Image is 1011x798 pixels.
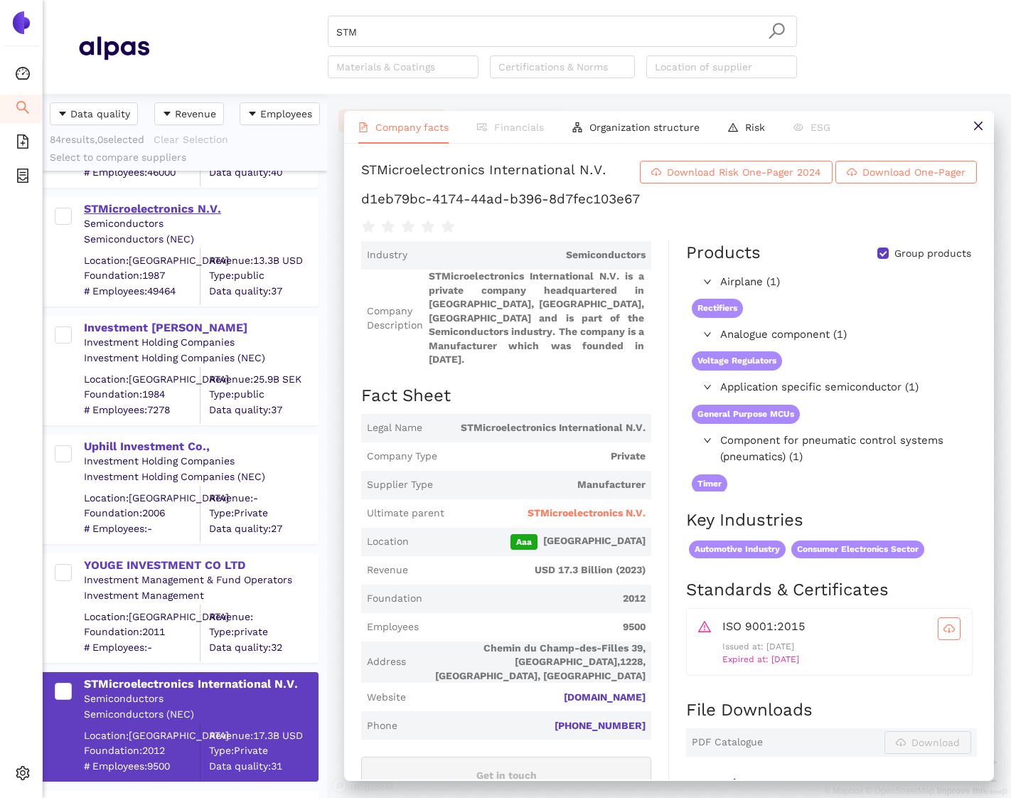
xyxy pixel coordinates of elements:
div: Semiconductors [84,692,317,706]
span: STMicroelectronics N.V. [528,506,646,521]
span: # Employees: 46000 [84,165,200,179]
h2: Key Industries [686,509,977,533]
span: Legal Name [367,421,422,435]
span: star [361,220,375,234]
span: Timer [692,474,727,494]
span: Data quality [70,106,130,122]
span: Application specific semiconductor (1) [720,379,970,396]
button: caret-downEmployees [240,102,320,125]
span: Risk [745,122,765,133]
div: Airplane (1) [686,271,975,294]
span: eye [793,122,803,132]
span: # Employees: 7278 [84,403,200,417]
div: Application specific semiconductor (1) [686,376,975,399]
span: Type: Private [209,744,317,758]
span: Foundation: 2011 [84,625,200,639]
div: YOUGE INVESTMENT CO LTD [84,558,317,573]
div: Location: [GEOGRAPHIC_DATA] [84,372,200,386]
span: Type: public [209,388,317,402]
span: 84 results, 0 selected [50,134,144,145]
span: # Employees: 49464 [84,284,200,298]
span: Revenue [367,563,408,578]
span: Company facts [375,122,449,133]
span: # Employees: 9500 [84,759,200,773]
div: Location: [GEOGRAPHIC_DATA] [84,728,200,743]
span: star [381,220,395,234]
span: PDF Catalogue [692,735,763,750]
span: Analogue component (1) [720,326,970,344]
span: Voltage Regulators [692,351,782,371]
div: Investment Holding Companies [84,336,317,350]
span: Type: Private [209,506,317,521]
span: Foundation [367,592,422,606]
span: Location [367,535,409,549]
span: STMicroelectronics International N.V. is a private company headquartered in [GEOGRAPHIC_DATA], [G... [429,270,646,367]
div: ISO 9001:2015 [722,617,961,640]
span: star [441,220,455,234]
span: caret-down [58,109,68,120]
span: caret-down [247,109,257,120]
span: Employees [367,620,419,634]
span: Data quality: 37 [209,403,317,417]
span: caret-down [162,109,172,120]
span: # Employees: - [84,521,200,536]
span: Automotive Industry [689,541,786,558]
span: 9500 [424,620,646,634]
span: [GEOGRAPHIC_DATA] [414,534,646,550]
span: Expired at: [DATE] [722,654,799,664]
button: caret-downRevenue [154,102,224,125]
button: cloud-downloadDownload One-Pager [835,161,977,183]
div: Investment Holding Companies (NEC) [84,470,317,484]
h2: Location [686,774,977,798]
span: warning [698,617,711,633]
div: Revenue: 25.9B SEK [209,372,317,386]
button: close [962,111,994,143]
span: right [703,277,712,286]
button: Clear Selection [153,128,237,151]
span: Rectifiers [692,299,743,318]
span: # Employees: - [84,640,200,654]
span: Consumer Electronics Sector [791,541,924,558]
h2: Standards & Certificates [686,578,977,602]
span: Aaa [510,534,537,550]
span: Company Type [367,449,437,464]
div: STMicroelectronics International N.V. [361,161,606,183]
span: Airplane (1) [720,274,970,291]
span: Private [443,449,646,464]
span: search [768,22,786,40]
div: Investment Management [84,589,317,603]
span: file-add [16,129,30,158]
h2: Fact Sheet [361,384,651,408]
span: dashboard [16,61,30,90]
span: USD 17.3 Billion (2023) [414,563,646,578]
div: Select to compare suppliers [50,151,320,165]
span: Data quality: 37 [209,284,317,298]
span: Data quality: 32 [209,640,317,654]
span: cloud-download [651,167,661,179]
div: Semiconductors [84,217,317,231]
div: Revenue: [209,610,317,624]
span: cloud-download [847,167,857,179]
span: warning [728,122,738,132]
div: Analogue component (1) [686,324,975,346]
span: Revenue [175,106,216,122]
button: cloud-download [938,617,961,640]
span: 2012 [428,592,646,606]
img: Logo [10,11,33,34]
span: ESG [811,122,830,133]
span: Industry [367,248,407,262]
span: Data quality: 31 [209,759,317,773]
span: setting [16,761,30,789]
span: Supplier Type [367,478,433,492]
div: Component for pneumatic control systems (pneumatics) (1) [686,430,975,469]
span: right [703,383,712,391]
span: General Purpose MCUs [692,405,800,424]
span: Type: private [209,625,317,639]
div: Semiconductors (NEC) [84,233,317,247]
div: Location: [GEOGRAPHIC_DATA] [84,253,200,267]
h2: File Downloads [686,698,977,723]
span: Chemin du Champ-des-Filles 39,[GEOGRAPHIC_DATA],1228, [GEOGRAPHIC_DATA], [GEOGRAPHIC_DATA] [412,642,646,683]
span: right [703,330,712,339]
span: Component for pneumatic control systems (pneumatics) (1) [720,432,970,466]
span: right [703,436,712,445]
